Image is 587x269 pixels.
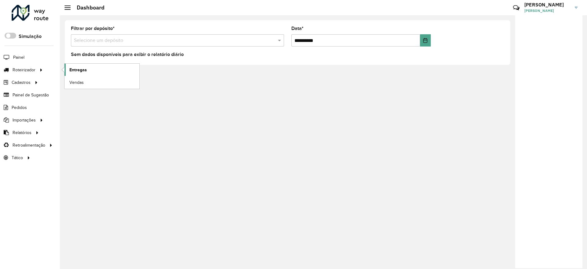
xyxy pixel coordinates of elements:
span: Pedidos [12,104,27,111]
span: Entregas [69,67,87,73]
span: Relatórios [13,129,31,136]
label: Filtrar por depósito [71,25,115,32]
h3: [PERSON_NAME] [524,2,570,8]
span: Vendas [69,79,84,86]
span: Cadastros [12,79,31,86]
a: Vendas [65,76,139,88]
span: Painel [13,54,24,61]
a: Entregas [65,64,139,76]
label: Data [291,25,304,32]
label: Sem dados disponíveis para exibir o relatório diário [71,51,184,58]
span: Painel de Sugestão [13,92,49,98]
h2: Dashboard [71,4,105,11]
span: Retroalimentação [13,142,45,148]
span: [PERSON_NAME] [524,8,570,13]
span: Importações [13,117,36,123]
span: Roteirizador [13,67,35,73]
a: Contato Rápido [510,1,523,14]
button: Choose Date [420,34,431,47]
span: Tático [12,155,23,161]
label: Simulação [19,33,42,40]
